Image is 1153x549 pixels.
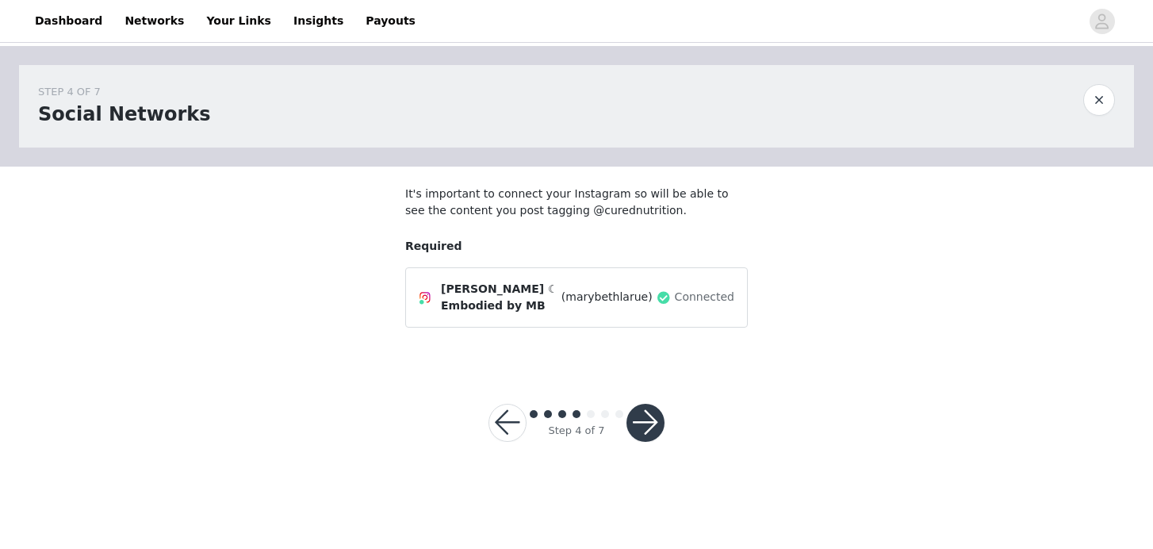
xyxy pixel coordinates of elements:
[675,289,734,305] span: Connected
[25,3,112,39] a: Dashboard
[419,291,431,304] img: Instagram Icon
[405,186,748,219] p: It's important to connect your Instagram so will be able to see the content you post tagging @cur...
[561,289,653,305] span: (marybethlarue)
[405,240,462,252] span: Required
[1094,9,1109,34] div: avatar
[441,281,558,314] span: [PERSON_NAME] ☾ Embodied by MB
[356,3,425,39] a: Payouts
[115,3,193,39] a: Networks
[197,3,281,39] a: Your Links
[38,100,211,129] h1: Social Networks
[548,423,604,439] div: Step 4 of 7
[38,84,211,100] div: STEP 4 OF 7
[284,3,353,39] a: Insights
